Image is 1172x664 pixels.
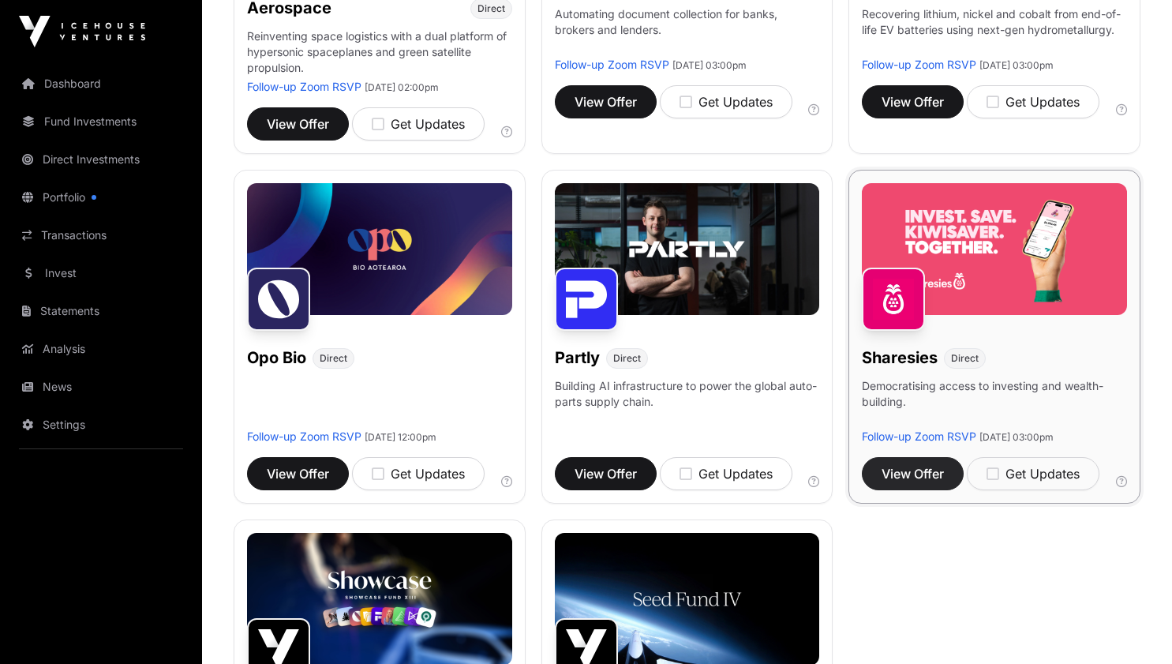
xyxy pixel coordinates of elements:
p: Recovering lithium, nickel and cobalt from end-of-life EV batteries using next-gen hydrometallurgy. [862,6,1127,57]
a: Settings [13,407,189,442]
span: View Offer [882,92,944,111]
a: News [13,370,189,404]
div: Get Updates [987,92,1080,111]
span: View Offer [267,114,329,133]
button: View Offer [555,457,657,490]
span: [DATE] 03:00pm [672,59,747,71]
button: View Offer [862,457,964,490]
p: Building AI infrastructure to power the global auto-parts supply chain. [555,378,820,429]
span: View Offer [267,464,329,483]
span: View Offer [575,464,637,483]
img: Opo-Bio-Banner.jpg [247,183,512,316]
div: Get Updates [372,464,465,483]
span: [DATE] 12:00pm [365,431,436,443]
h1: Sharesies [862,347,938,369]
button: Get Updates [967,85,1099,118]
a: Invest [13,256,189,291]
span: [DATE] 03:00pm [979,59,1054,71]
span: View Offer [882,464,944,483]
span: [DATE] 02:00pm [365,81,439,93]
div: Get Updates [680,92,773,111]
button: Get Updates [967,457,1099,490]
button: Get Updates [352,107,485,141]
span: Direct [951,352,979,365]
a: Follow-up Zoom RSVP [862,58,976,71]
button: View Offer [555,85,657,118]
a: Transactions [13,218,189,253]
a: Follow-up Zoom RSVP [862,430,976,443]
a: Follow-up Zoom RSVP [555,58,669,71]
img: Partly [555,268,618,331]
a: Follow-up Zoom RSVP [247,80,361,93]
button: View Offer [247,457,349,490]
a: Analysis [13,332,189,366]
a: Dashboard [13,66,189,101]
button: View Offer [862,85,964,118]
h1: Partly [555,347,600,369]
button: View Offer [247,107,349,141]
a: Follow-up Zoom RSVP [247,430,361,443]
h1: Opo Bio [247,347,306,369]
a: Statements [13,294,189,328]
span: View Offer [575,92,637,111]
button: Get Updates [660,457,792,490]
div: Get Updates [372,114,465,133]
span: Direct [477,2,505,15]
a: Fund Investments [13,104,189,139]
p: Reinventing space logistics with a dual platform of hypersonic spaceplanes and green satellite pr... [247,28,512,79]
img: Sharesies-Banner.jpg [862,183,1127,316]
img: Icehouse Ventures Logo [19,16,145,47]
p: Democratising access to investing and wealth-building. [862,378,1127,429]
div: Get Updates [680,464,773,483]
a: Direct Investments [13,142,189,177]
span: Direct [320,352,347,365]
div: Get Updates [987,464,1080,483]
button: Get Updates [660,85,792,118]
button: Get Updates [352,457,485,490]
img: Partly-Banner.jpg [555,183,820,316]
a: Portfolio [13,180,189,215]
img: Sharesies [862,268,925,331]
img: Opo Bio [247,268,310,331]
p: Automating document collection for banks, brokers and lenders. [555,6,820,57]
span: [DATE] 03:00pm [979,431,1054,443]
span: Direct [613,352,641,365]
